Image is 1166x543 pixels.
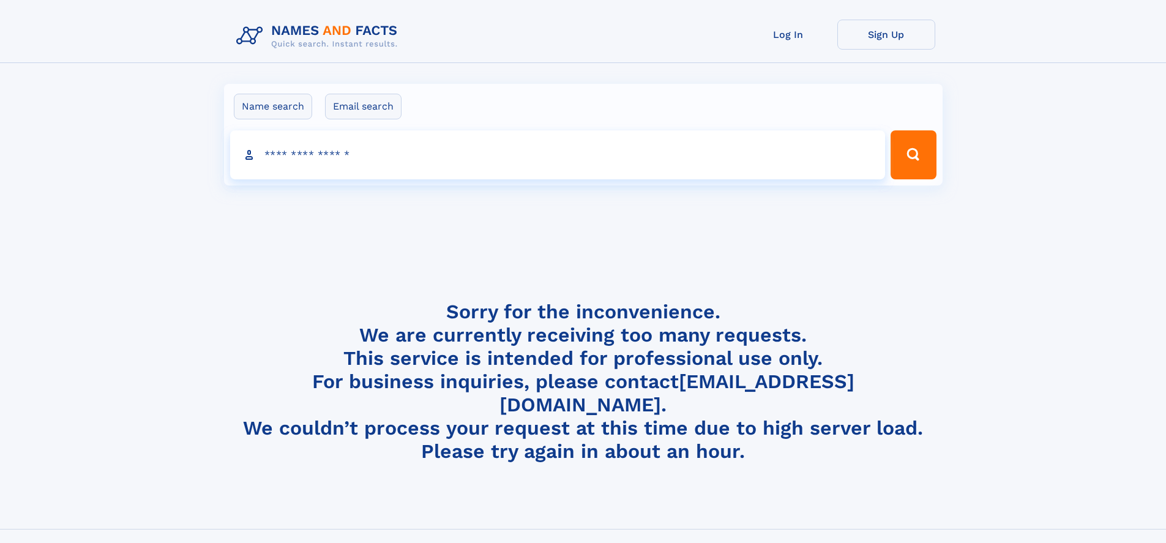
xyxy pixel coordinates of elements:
[891,130,936,179] button: Search Button
[230,130,886,179] input: search input
[837,20,935,50] a: Sign Up
[499,370,854,416] a: [EMAIL_ADDRESS][DOMAIN_NAME]
[739,20,837,50] a: Log In
[231,300,935,463] h4: Sorry for the inconvenience. We are currently receiving too many requests. This service is intend...
[325,94,402,119] label: Email search
[231,20,408,53] img: Logo Names and Facts
[234,94,312,119] label: Name search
